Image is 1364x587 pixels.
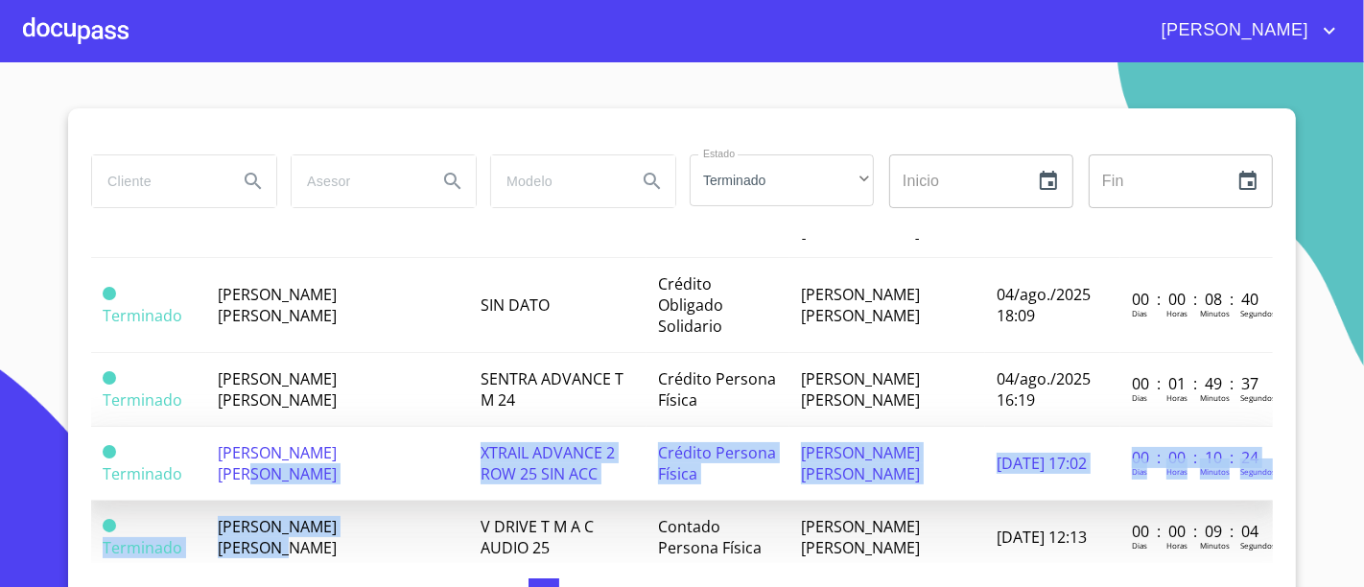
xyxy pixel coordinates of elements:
[92,155,223,207] input: search
[658,442,776,484] span: Crédito Persona Física
[658,516,762,558] span: Contado Persona Física
[997,284,1091,326] span: 04/ago./2025 18:09
[629,158,675,204] button: Search
[103,389,182,411] span: Terminado
[1132,466,1147,477] p: Dias
[1240,540,1276,551] p: Segundos
[1240,308,1276,318] p: Segundos
[218,284,337,326] span: [PERSON_NAME] [PERSON_NAME]
[481,368,623,411] span: SENTRA ADVANCE T M 24
[1166,466,1188,477] p: Horas
[1200,392,1230,403] p: Minutos
[103,537,182,558] span: Terminado
[218,368,337,411] span: [PERSON_NAME] [PERSON_NAME]
[1132,289,1261,310] p: 00 : 00 : 08 : 40
[1200,540,1230,551] p: Minutos
[1200,308,1230,318] p: Minutos
[1147,15,1318,46] span: [PERSON_NAME]
[481,442,615,484] span: XTRAIL ADVANCE 2 ROW 25 SIN ACC
[801,368,920,411] span: [PERSON_NAME] [PERSON_NAME]
[1166,392,1188,403] p: Horas
[491,155,622,207] input: search
[103,445,116,458] span: Terminado
[658,368,776,411] span: Crédito Persona Física
[218,442,337,484] span: [PERSON_NAME] [PERSON_NAME]
[1166,540,1188,551] p: Horas
[103,371,116,385] span: Terminado
[218,516,337,558] span: [PERSON_NAME] [PERSON_NAME]
[997,368,1091,411] span: 04/ago./2025 16:19
[230,158,276,204] button: Search
[1240,392,1276,403] p: Segundos
[1132,540,1147,551] p: Dias
[103,305,182,326] span: Terminado
[1132,521,1261,542] p: 00 : 00 : 09 : 04
[1132,373,1261,394] p: 00 : 01 : 49 : 37
[1132,392,1147,403] p: Dias
[1132,308,1147,318] p: Dias
[103,287,116,300] span: Terminado
[292,155,422,207] input: search
[103,463,182,484] span: Terminado
[481,294,550,316] span: SIN DATO
[658,273,723,337] span: Crédito Obligado Solidario
[1166,308,1188,318] p: Horas
[103,519,116,532] span: Terminado
[1147,15,1341,46] button: account of current user
[430,158,476,204] button: Search
[997,527,1087,548] span: [DATE] 12:13
[801,442,920,484] span: [PERSON_NAME] [PERSON_NAME]
[690,154,874,206] div: Terminado
[481,516,594,558] span: V DRIVE T M A C AUDIO 25
[801,284,920,326] span: [PERSON_NAME] [PERSON_NAME]
[1132,447,1261,468] p: 00 : 00 : 10 : 24
[1200,466,1230,477] p: Minutos
[1240,466,1276,477] p: Segundos
[997,453,1087,474] span: [DATE] 17:02
[801,516,920,558] span: [PERSON_NAME] [PERSON_NAME]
